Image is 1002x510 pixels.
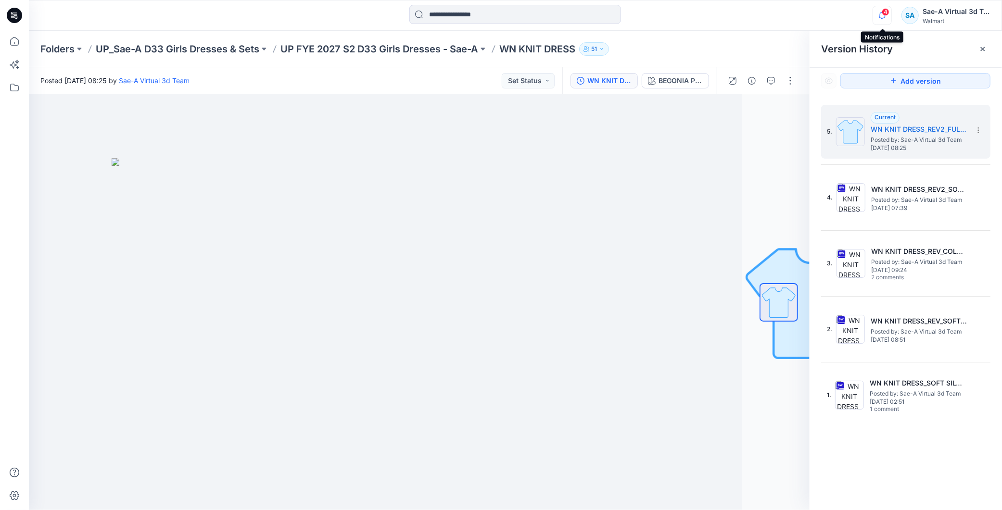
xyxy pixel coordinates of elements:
div: Walmart [923,17,990,25]
h5: WN KNIT DRESS_REV_SOFT SILVER [871,315,967,327]
span: Posted by: Sae-A Virtual 3d Team [870,389,966,398]
span: 5. [827,127,832,136]
span: Posted by: Sae-A Virtual 3d Team [871,257,967,267]
h5: WN KNIT DRESS_SOFT SILVER [870,377,966,389]
img: WN KNIT DRESS_REV_COLORWAYS [837,249,865,278]
button: 51 [579,42,609,56]
button: Show Hidden Versions [821,73,837,88]
p: 51 [591,44,597,54]
a: Sae-A Virtual 3d Team [119,76,190,85]
span: 1 comment [870,406,937,413]
span: 2 comments [871,274,939,282]
img: All colorways [761,284,797,321]
button: WN KNIT DRESS_REV2_FULL COLORWAYS [571,73,638,88]
a: UP FYE 2027 S2 D33 Girls Dresses - Sae-A [280,42,478,56]
h5: WN KNIT DRESS_REV_COLORWAYS [871,246,967,257]
div: BEGONIA PINK [659,75,703,86]
span: Current [875,113,896,121]
div: WN KNIT DRESS_REV2_FULL COLORWAYS [587,75,632,86]
span: [DATE] 09:24 [871,267,967,274]
a: UP_Sae-A D33 Girls Dresses & Sets [96,42,259,56]
div: Sae-A Virtual 3d Team [923,6,990,17]
span: 2. [827,325,832,334]
span: 4 [882,8,889,16]
button: Close [979,45,987,53]
button: Add version [840,73,990,88]
span: Posted by: Sae-A Virtual 3d Team [871,195,967,205]
span: Posted [DATE] 08:25 by [40,75,190,86]
h5: WN KNIT DRESS_REV2_SOFT SILVER [871,184,967,195]
span: [DATE] 08:51 [871,336,967,343]
span: Posted by: Sae-A Virtual 3d Team [871,135,967,145]
button: Details [744,73,760,88]
img: WN KNIT DRESS_REV2_FULL COLORWAYS [836,117,865,146]
img: WN KNIT DRESS_SOFT SILVER [835,381,864,410]
h5: WN KNIT DRESS_REV2_FULL COLORWAYS [871,124,967,135]
button: BEGONIA PINK [642,73,709,88]
span: 1. [827,391,831,399]
span: [DATE] 08:25 [871,145,967,151]
span: 3. [827,259,833,268]
a: Folders [40,42,75,56]
span: Version History [821,43,893,55]
img: WN KNIT DRESS_REV_SOFT SILVER [836,315,865,344]
span: Posted by: Sae-A Virtual 3d Team [871,327,967,336]
span: 4. [827,193,833,202]
img: WN KNIT DRESS_REV2_SOFT SILVER [837,183,865,212]
span: [DATE] 02:51 [870,398,966,405]
div: SA [901,7,919,24]
span: [DATE] 07:39 [871,205,967,211]
p: WN KNIT DRESS [499,42,575,56]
